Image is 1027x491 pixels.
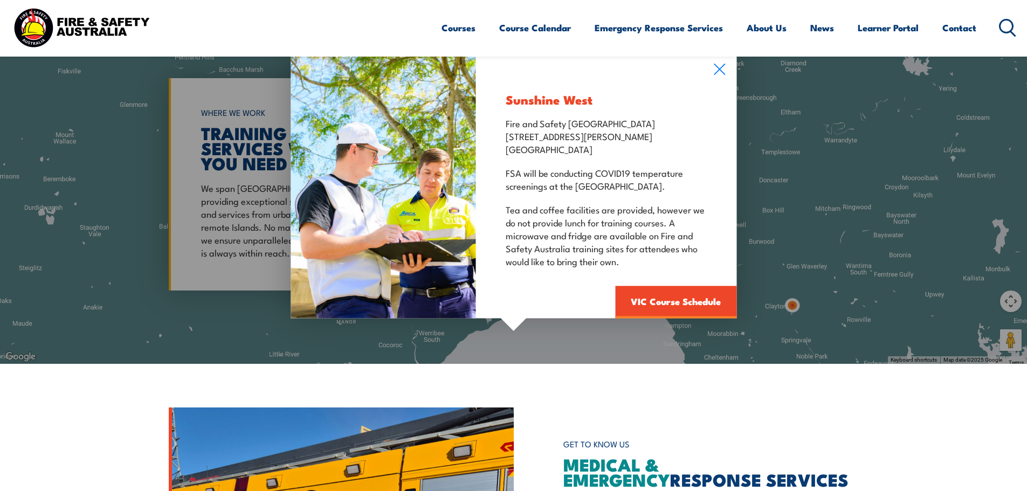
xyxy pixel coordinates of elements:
[506,165,707,191] p: FSA will be conducting COVID19 temperature screenings at the [GEOGRAPHIC_DATA].
[942,13,976,42] a: Contact
[506,116,707,155] p: Fire and Safety [GEOGRAPHIC_DATA] [STREET_ADDRESS][PERSON_NAME] [GEOGRAPHIC_DATA]
[595,13,723,42] a: Emergency Response Services
[499,13,571,42] a: Course Calendar
[506,93,707,105] h3: Sunshine West
[858,13,919,42] a: Learner Portal
[615,286,736,318] a: VIC Course Schedule
[563,434,859,454] h6: GET TO KNOW US
[563,457,859,487] h2: RESPONSE SERVICES
[506,202,707,267] p: Tea and coffee facilities are provided, however we do not provide lunch for training courses. A m...
[442,13,475,42] a: Courses
[747,13,787,42] a: About Us
[810,13,834,42] a: News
